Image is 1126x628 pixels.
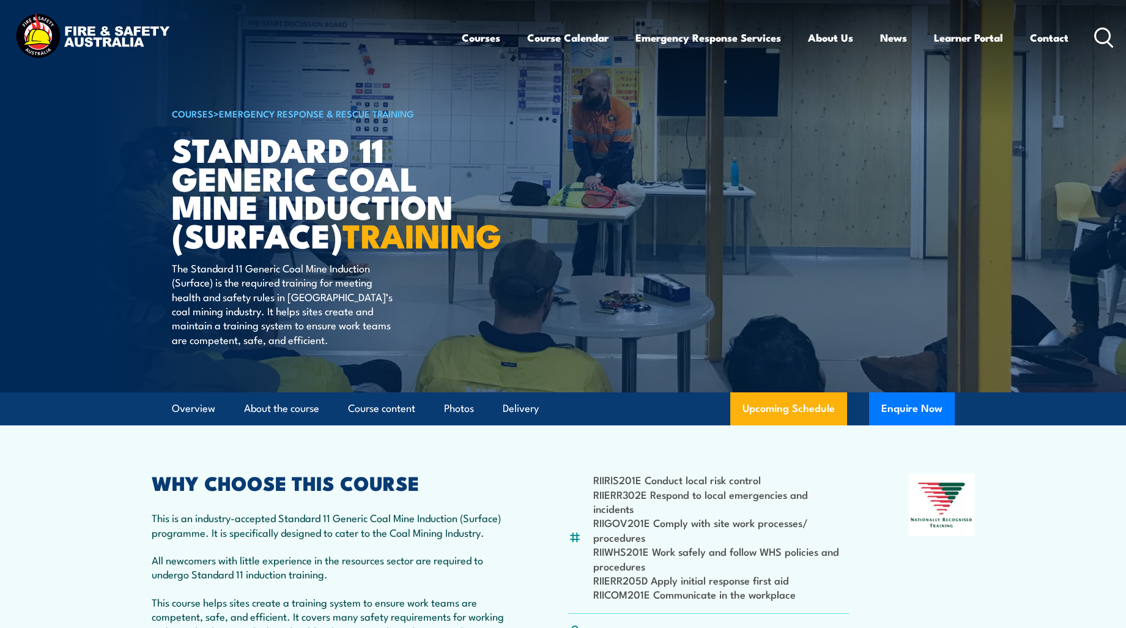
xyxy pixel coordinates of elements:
a: Delivery [503,392,539,425]
a: About Us [808,21,853,54]
li: RIIERR302E Respond to local emergencies and incidents [593,487,850,516]
strong: TRAINING [343,209,502,260]
a: News [880,21,907,54]
h1: Standard 11 Generic Coal Mine Induction (Surface) [172,135,474,249]
a: Photos [444,392,474,425]
a: Courses [462,21,500,54]
a: Upcoming Schedule [730,392,847,425]
a: Overview [172,392,215,425]
h6: > [172,106,474,121]
li: RIIERR205D Apply initial response first aid [593,573,850,587]
li: RIIWHS201E Work safely and follow WHS policies and procedures [593,544,850,573]
a: COURSES [172,107,213,120]
p: All newcomers with little experience in the resources sector are required to undergo Standard 11 ... [152,553,509,581]
a: About the course [244,392,319,425]
li: RIIRIS201E Conduct local risk control [593,473,850,487]
img: Nationally Recognised Training logo. [909,474,975,536]
a: Course Calendar [527,21,609,54]
li: RIICOM201E Communicate in the workplace [593,587,850,601]
li: RIIGOV201E Comply with site work processes/ procedures [593,515,850,544]
a: Contact [1030,21,1069,54]
a: Emergency Response & Rescue Training [219,107,414,120]
a: Learner Portal [934,21,1003,54]
a: Emergency Response Services [635,21,781,54]
a: Course content [348,392,415,425]
h2: WHY CHOOSE THIS COURSE [152,474,509,491]
p: The Standard 11 Generic Coal Mine Induction (Surface) is the required training for meeting health... [172,261,395,346]
button: Enquire Now [869,392,955,425]
p: This is an industry-accepted Standard 11 Generic Coal Mine Induction (Surface) programme. It is s... [152,510,509,539]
